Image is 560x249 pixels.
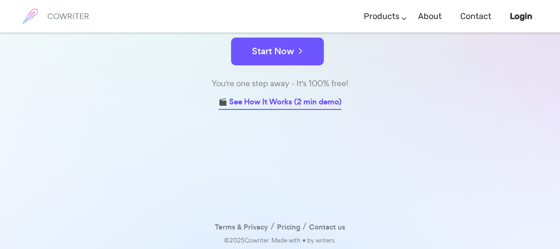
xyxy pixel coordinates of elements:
[460,3,491,30] a: Contact
[277,221,300,234] a: Pricing
[364,3,399,30] a: Products
[219,96,341,110] a: 🎬 See How It Works (2 min demo)
[510,3,532,30] a: Login
[510,11,532,21] b: Login
[231,38,324,65] button: Start Now
[19,5,42,28] img: brand logo
[215,221,268,234] a: Terms & Privacy
[300,220,309,232] span: /
[309,221,345,234] a: Contact us
[418,3,442,30] a: About
[48,77,512,90] div: You're one step away - It's 100% free!
[47,12,89,20] h6: COWRITER
[268,220,277,232] span: /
